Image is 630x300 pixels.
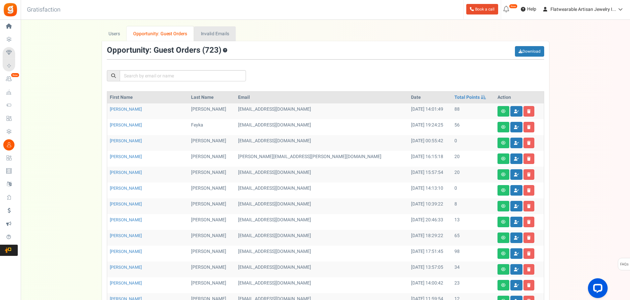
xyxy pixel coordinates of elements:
[20,3,68,16] h3: Gratisfaction
[110,106,142,112] a: [PERSON_NAME]
[235,277,408,293] td: [EMAIL_ADDRESS][DOMAIN_NAME]
[452,167,495,182] td: 20
[235,182,408,198] td: [EMAIL_ADDRESS][DOMAIN_NAME]
[510,138,522,148] a: Convert guests to users
[510,280,522,290] a: Convert guests to users
[188,103,235,119] td: [PERSON_NAME]
[408,261,452,277] td: [DATE] 13:57:05
[235,198,408,214] td: [EMAIL_ADDRESS][DOMAIN_NAME]
[110,232,142,239] a: [PERSON_NAME]
[223,48,227,53] span: Customers who have shopped as a Guest (without creating an account) in your store. This is an opp...
[523,232,534,243] a: Delete user
[110,201,142,207] a: [PERSON_NAME]
[408,198,452,214] td: [DATE] 10:39:22
[452,119,495,135] td: 56
[452,103,495,119] td: 88
[408,230,452,246] td: [DATE] 18:29:22
[188,182,235,198] td: [PERSON_NAME]
[110,138,142,144] a: [PERSON_NAME]
[523,217,534,227] a: Delete user
[523,122,534,132] a: Delete user
[523,185,534,196] a: Delete user
[3,2,18,17] img: Gratisfaction
[11,73,19,77] em: New
[523,248,534,259] a: Delete user
[110,280,142,286] a: [PERSON_NAME]
[408,92,452,103] th: Date
[110,185,142,191] a: [PERSON_NAME]
[110,122,142,128] a: [PERSON_NAME]
[510,185,522,196] a: Convert guests to users
[110,153,142,160] a: [PERSON_NAME]
[408,151,452,167] td: [DATE] 16:15:18
[235,119,408,135] td: [EMAIL_ADDRESS][DOMAIN_NAME]
[110,169,142,176] a: [PERSON_NAME]
[523,280,534,290] a: Delete user
[510,217,522,227] a: Convert guests to users
[620,258,629,271] span: FAQs
[235,261,408,277] td: [EMAIL_ADDRESS][DOMAIN_NAME]
[408,135,452,151] td: [DATE] 00:55:42
[408,214,452,230] td: [DATE] 20:46:33
[452,230,495,246] td: 65
[452,198,495,214] td: 8
[194,26,236,41] a: Invalid Emails
[188,167,235,182] td: [PERSON_NAME]
[523,153,534,164] a: Delete user
[188,277,235,293] td: [PERSON_NAME]
[523,138,534,148] a: Delete user
[452,151,495,167] td: 20
[510,201,522,211] a: Convert guests to users
[523,106,534,117] a: Delete user
[510,106,522,117] a: Convert guests to users
[235,246,408,261] td: [EMAIL_ADDRESS][DOMAIN_NAME]
[107,46,227,55] h3: Opportunity: Guest Orders ( )
[408,167,452,182] td: [DATE] 15:57:54
[408,277,452,293] td: [DATE] 14:00:42
[110,248,142,255] a: [PERSON_NAME]
[452,261,495,277] td: 34
[102,26,127,41] a: Users
[3,73,18,85] a: New
[235,230,408,246] td: [EMAIL_ADDRESS][DOMAIN_NAME]
[188,135,235,151] td: [PERSON_NAME]
[466,4,498,14] a: Book a call
[408,103,452,119] td: [DATE] 14:01:49
[188,151,235,167] td: [PERSON_NAME]
[510,122,522,132] a: Convert guests to users
[510,264,522,275] a: Convert guests to users
[188,230,235,246] td: [PERSON_NAME]
[235,151,408,167] td: [PERSON_NAME][EMAIL_ADDRESS][PERSON_NAME][DOMAIN_NAME]
[110,264,142,270] a: [PERSON_NAME]
[452,182,495,198] td: 0
[523,201,534,211] a: Delete user
[550,6,616,13] span: Flatwearable Artisan Jewelry I...
[110,217,142,223] a: [PERSON_NAME]
[235,214,408,230] td: [EMAIL_ADDRESS][DOMAIN_NAME]
[523,169,534,180] a: Delete user
[510,169,522,180] a: Convert guests to users
[205,44,219,56] span: 723
[107,92,189,103] th: First Name
[454,94,486,101] a: Total Points
[495,92,544,103] th: Action
[188,246,235,261] td: [PERSON_NAME]
[510,248,522,259] a: Convert guests to users
[188,261,235,277] td: [PERSON_NAME]
[408,119,452,135] td: [DATE] 19:24:25
[452,277,495,293] td: 23
[408,182,452,198] td: [DATE] 14:13:10
[127,26,194,41] a: Opportunity: Guest Orders
[525,6,536,13] span: Help
[510,153,522,164] a: Convert guests to users
[452,214,495,230] td: 13
[188,119,235,135] td: Feyka
[235,92,408,103] th: Email
[452,246,495,261] td: 98
[235,167,408,182] td: [EMAIL_ADDRESS][DOMAIN_NAME]
[188,198,235,214] td: [PERSON_NAME]
[510,232,522,243] a: Convert guests to users
[523,264,534,275] a: Delete user
[408,246,452,261] td: [DATE] 17:51:45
